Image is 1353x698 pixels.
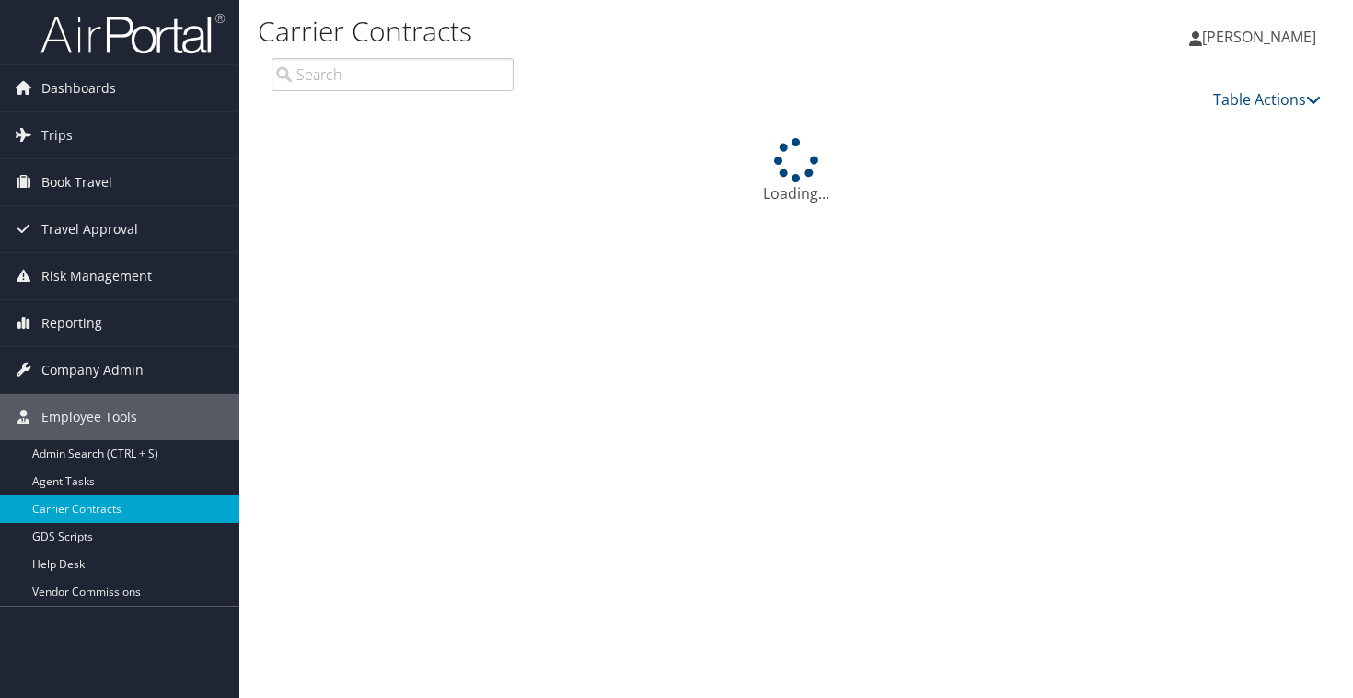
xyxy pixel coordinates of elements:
[41,347,144,393] span: Company Admin
[41,206,138,252] span: Travel Approval
[41,65,116,111] span: Dashboards
[1213,89,1321,110] a: Table Actions
[41,112,73,158] span: Trips
[1189,9,1335,64] a: [PERSON_NAME]
[41,394,137,440] span: Employee Tools
[258,12,976,51] h1: Carrier Contracts
[41,253,152,299] span: Risk Management
[40,12,225,55] img: airportal-logo.png
[41,159,112,205] span: Book Travel
[41,300,102,346] span: Reporting
[258,138,1335,204] div: Loading...
[1202,27,1316,47] span: [PERSON_NAME]
[272,58,514,91] input: Search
